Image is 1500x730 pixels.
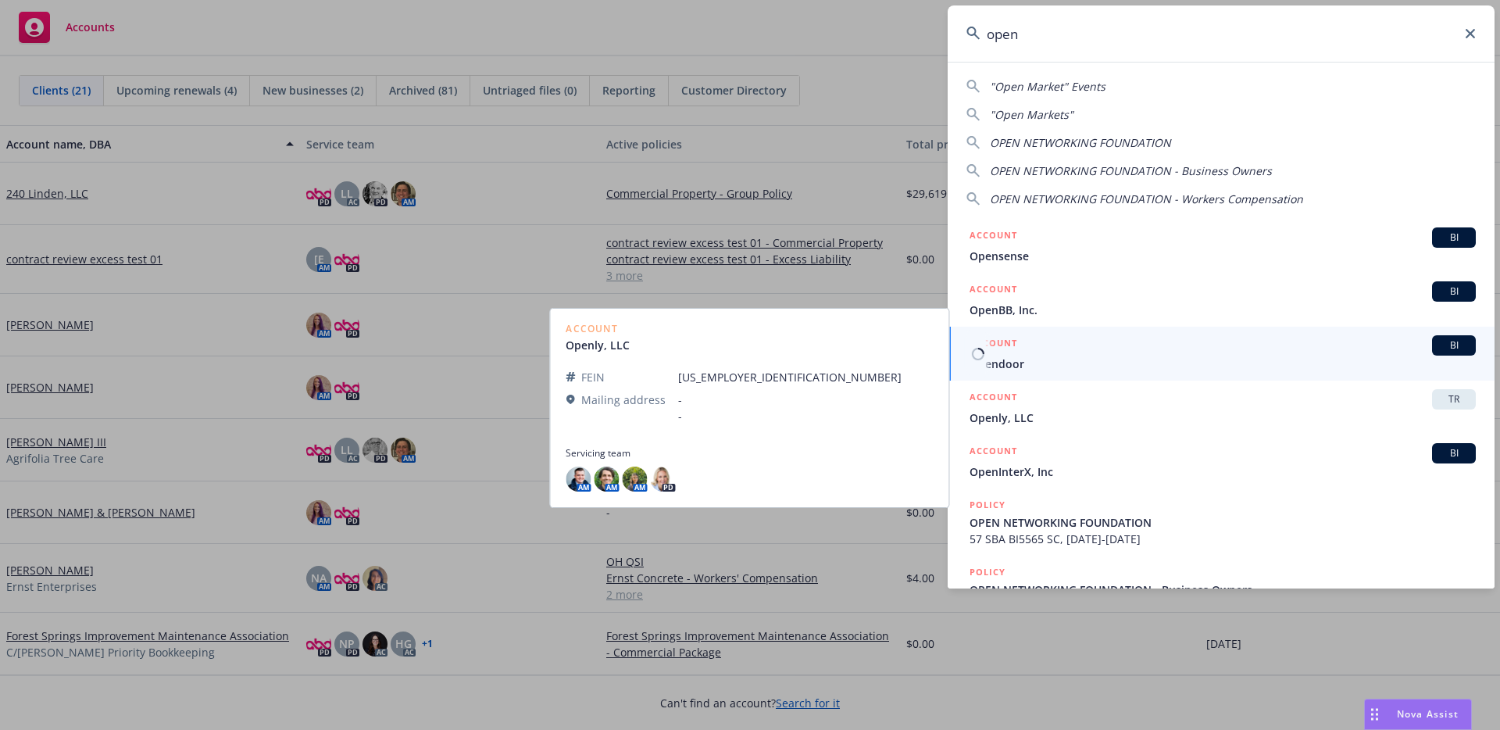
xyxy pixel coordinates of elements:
[990,107,1073,122] span: "Open Markets"
[948,219,1495,273] a: ACCOUNTBIOpensense
[970,514,1476,531] span: OPEN NETWORKING FOUNDATION
[1365,700,1384,729] div: Drag to move
[990,191,1303,206] span: OPEN NETWORKING FOUNDATION - Workers Compensation
[948,556,1495,623] a: POLICYOPEN NETWORKING FOUNDATION - Business Owners
[1438,231,1470,245] span: BI
[948,5,1495,62] input: Search...
[970,531,1476,547] span: 57 SBA BI5565 SC, [DATE]-[DATE]
[970,564,1005,580] h5: POLICY
[990,135,1171,150] span: OPEN NETWORKING FOUNDATION
[990,79,1105,94] span: "Open Market" Events
[1438,392,1470,406] span: TR
[1438,338,1470,352] span: BI
[970,581,1476,598] span: OPEN NETWORKING FOUNDATION - Business Owners
[970,410,1476,426] span: Openly, LLC
[970,356,1476,372] span: Opendoor
[970,463,1476,480] span: OpenInterX, Inc
[1438,284,1470,299] span: BI
[948,381,1495,435] a: ACCOUNTTROpenly, LLC
[970,281,1017,300] h5: ACCOUNT
[948,488,1495,556] a: POLICYOPEN NETWORKING FOUNDATION57 SBA BI5565 SC, [DATE]-[DATE]
[948,435,1495,488] a: ACCOUNTBIOpenInterX, Inc
[970,227,1017,246] h5: ACCOUNT
[970,497,1005,513] h5: POLICY
[970,443,1017,462] h5: ACCOUNT
[970,248,1476,264] span: Opensense
[970,335,1017,354] h5: ACCOUNT
[1438,446,1470,460] span: BI
[948,273,1495,327] a: ACCOUNTBIOpenBB, Inc.
[948,327,1495,381] a: ACCOUNTBIOpendoor
[970,302,1476,318] span: OpenBB, Inc.
[990,163,1272,178] span: OPEN NETWORKING FOUNDATION - Business Owners
[970,389,1017,408] h5: ACCOUNT
[1397,707,1459,721] span: Nova Assist
[1364,699,1472,730] button: Nova Assist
